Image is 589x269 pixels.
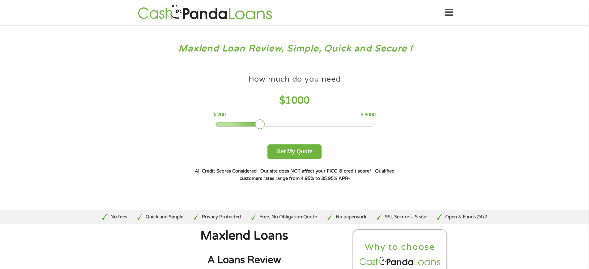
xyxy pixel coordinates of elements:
p: SSL Secure U.S site [385,214,427,220]
p: Privacy Protected [202,214,241,220]
h2: A Loans Review [142,254,347,267]
h3: Maxlend Loan Review, Simple, Quick and Secure ! [18,43,571,54]
h2: Why to choose [358,241,442,253]
p: $ 3000 [361,112,376,118]
span: 1000 [285,95,310,106]
p: Open & Funds 24/7 [445,214,487,220]
img: GetLoanNow Logo [136,4,274,21]
h4: $ [213,94,376,107]
p: $ 200 [213,112,226,118]
strong: All Credit Scores Considered [195,169,257,174]
strong: Qualified customers rates range from 4.95% to 35.95% APR¹ [240,169,395,181]
button: Get My Quote [267,144,322,159]
p: Free, No Obligation Quote [259,214,317,220]
p: No paperwork [336,214,366,220]
p: No fees [110,214,127,220]
p: Quick and Simple [146,214,183,220]
span: Maxlend Loans [200,228,288,243]
strong: Our site does NOT affect your FICO ® credit score* [260,169,371,174]
h4: How much do you need [248,74,341,84]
